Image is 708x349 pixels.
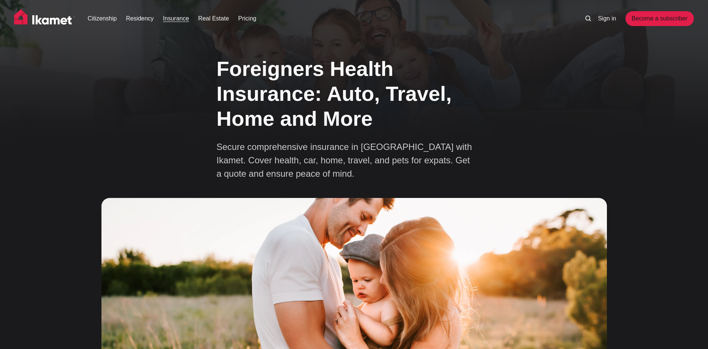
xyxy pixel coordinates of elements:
a: Insurance [163,14,189,23]
a: Pricing [238,14,256,23]
a: Real Estate [198,14,229,23]
a: Residency [126,14,154,23]
p: Secure comprehensive insurance in [GEOGRAPHIC_DATA] with Ikamet. Cover health, car, home, travel,... [217,140,477,180]
a: Sign in [598,14,616,23]
a: Become a subscriber [625,11,694,26]
h1: Foreigners Health Insurance: Auto, Travel, Home and More [217,56,492,131]
img: Ikamet home [14,9,75,28]
a: Citizenship [88,14,117,23]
